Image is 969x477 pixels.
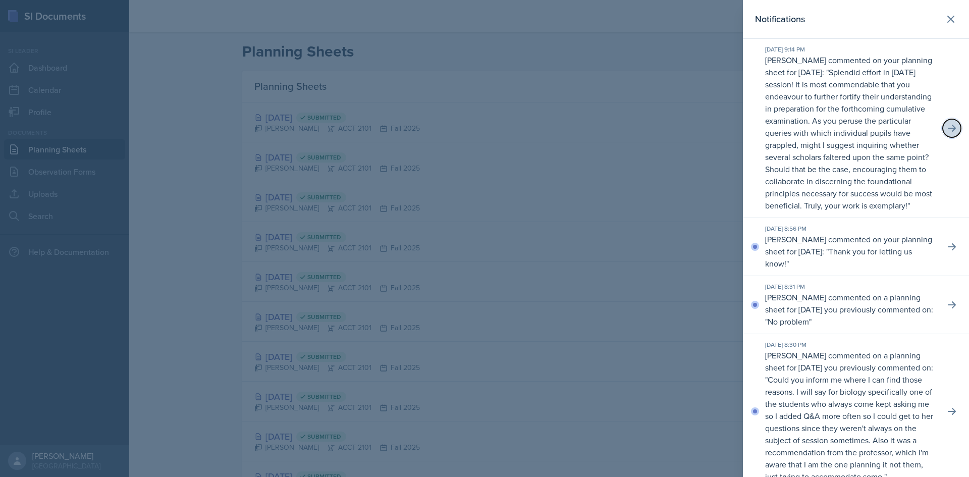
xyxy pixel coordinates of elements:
[768,316,809,327] p: No problem
[765,246,912,269] p: Thank you for letting us know!
[765,282,937,291] div: [DATE] 8:31 PM
[765,291,937,328] p: [PERSON_NAME] commented on a planning sheet for [DATE] you previously commented on: " "
[765,233,937,270] p: [PERSON_NAME] commented on your planning sheet for [DATE]: " "
[765,45,937,54] div: [DATE] 9:14 PM
[765,67,932,211] p: Splendid effort in [DATE] session! It is most commendable that you endeavour to further fortify t...
[765,54,937,211] p: [PERSON_NAME] commented on your planning sheet for [DATE]: " "
[755,12,805,26] h2: Notifications
[765,340,937,349] div: [DATE] 8:30 PM
[765,224,937,233] div: [DATE] 8:56 PM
